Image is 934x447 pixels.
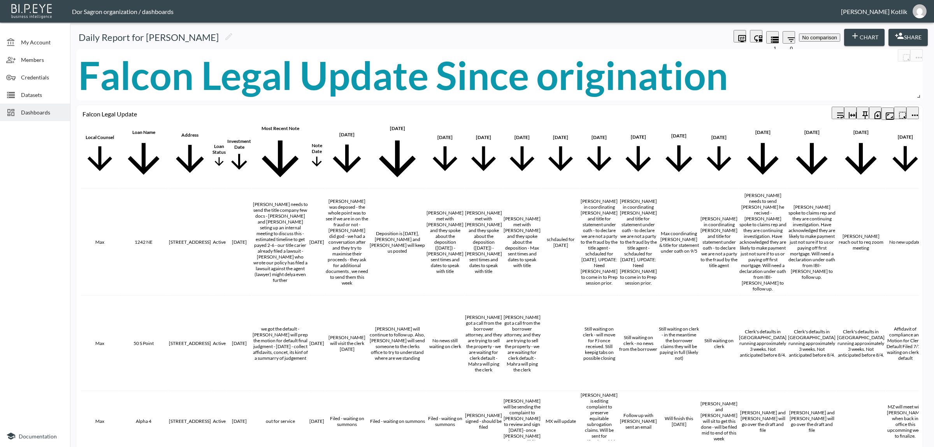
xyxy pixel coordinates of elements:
[913,4,927,18] img: 531933d148c321bd54990e2d729438bd
[81,134,118,178] span: Local Counsel
[700,134,737,178] span: 8/4/2025
[700,189,738,296] th: Max in coordinating Eli and title for statement under oath - to declare we are not a party to the...
[212,189,226,296] th: Active
[119,189,168,296] th: 1242 NE
[10,2,54,19] img: bipeye-logo
[581,134,618,140] div: 8/14/2025
[766,31,779,44] button: Datasets
[227,189,251,296] th: 12/11/2024
[542,189,579,296] th: schdauled for September 5th
[837,296,885,391] th: Clerk's defaults in Miami running approximately 3 weeks. Not anticipated before 8/4.
[212,296,226,391] th: Active
[427,134,463,140] div: 8/28/2025
[910,49,923,63] span: Chart settings
[841,8,907,15] div: [PERSON_NAME] Kotlik
[886,134,924,140] div: 7/19/2025
[739,129,787,184] span: 7/29/2025
[169,132,211,181] span: Address
[426,296,464,391] th: No news still waiting on clerk
[581,134,618,178] span: 8/14/2025
[790,46,793,51] span: 0
[326,132,368,137] div: 9/8/2025
[700,296,738,391] th: Still waiting on clerk
[120,129,167,135] div: Loan Name
[120,129,167,184] span: Loan Name
[659,133,699,139] div: 8/7/2025
[734,30,746,42] button: more
[504,134,541,140] div: 8/21/2025
[837,189,885,296] th: Max reach out to req zoom meeting
[906,107,919,119] button: more
[309,189,325,296] th: 9/11/2025
[894,107,906,119] button: more
[580,296,618,391] th: Still waiting on clerk - will move for FJ once received. Still keepig tabs on possible closing
[837,129,885,135] div: 7/21/2025
[252,189,308,296] th: Max needs to send the title company few docs - Max and Mahra seting up an internal meeting to dis...
[21,91,64,99] span: Datasets
[325,296,369,391] th: Jonny will visit the clerk today
[370,125,425,188] span: 9/4/2025
[325,189,369,296] th: Eli was deposed - the whole point was to see if we are in on the fraud or not - Eli did god - we ...
[906,107,919,121] span: Chart settings
[6,431,64,441] a: Documentation
[734,30,746,44] span: Display settings
[81,134,118,140] div: Local Counsel
[504,134,541,178] span: 8/21/2025
[888,29,928,46] button: Share
[227,296,251,391] th: 11/4/2024
[542,134,579,178] span: 8/18/2025
[21,108,64,116] span: Dashboards
[580,189,618,296] th: Max in coordinating Eli and title for statement under oath - to declare we are not a party to the...
[465,134,502,140] div: 8/25/2025
[326,132,368,181] span: 9/8/2025
[659,133,699,180] span: 8/7/2025
[309,143,324,170] span: Note Date
[309,143,324,154] div: Note Date
[739,129,787,135] div: 7/29/2025
[253,125,308,131] div: Most Recent Note
[619,296,658,391] th: Still waiting on clerk - no news from the borrower
[898,56,910,63] span: Attach chart to a group
[898,49,910,62] button: more
[224,32,233,41] svg: Edit
[802,35,837,40] span: No comparison
[465,296,502,391] th: Mahra got a call from the borrower attorney, and they are trying to sell the property - we are wa...
[658,189,699,296] th: Max coordinating Eli & title for statement under oath on 9/5
[119,296,168,391] th: 50 S Point
[427,134,463,178] span: 8/28/2025
[169,296,211,391] th: 50 S Pointe Dr Unit TWN7, Miami Beach, FL 33139
[832,107,844,121] div: Wrap text
[894,114,906,121] span: Attach chart to a group
[369,296,425,391] th: Lippes will continue to follow up. Also, EJ will send someone to the clerks office to try to unde...
[886,296,925,391] th: Affidavit of compliance and Motion for Clerks Default Filed 7/11, waiting on clerk re default
[253,125,308,188] span: Most Recent Note
[169,132,211,138] div: Address
[857,107,869,121] div: Sticky left columns: 0
[788,189,836,296] th: Max spoke to claims rep and they are continuing investigation. Have acknowledged they are likely ...
[79,31,219,44] h5: Daily Report for [PERSON_NAME]
[542,134,579,140] div: 8/18/2025
[799,33,840,42] button: No comparison
[503,189,541,296] th: Max met with eli and they spoke about the deposition - Max sent times and dates to speak with title
[78,51,728,98] div: Falcon Legal Update Since origination
[252,296,308,391] th: we got the default - Mahra will prep the motion for default final judgment - In 2 weeks - collect...
[750,30,762,44] div: Enable/disable chart dragging
[169,189,211,296] th: 1242 NE 81st Ter, Miami, FL 33138
[886,189,925,296] th: No new update.
[788,296,836,391] th: Clerk's defaults in Miami running approximately 3 weeks. Not anticipated before 8/4.
[212,143,226,155] div: Loan Status
[503,296,541,391] th: Mahra got a call from the borrower attorney, and they are trying to sell the property - we are wa...
[910,49,923,62] button: more
[907,2,932,21] button: dinak@ibi.co.il
[465,134,502,178] span: 8/25/2025
[81,189,119,296] th: Max
[844,107,857,121] div: Toggle table layout between fixed and auto (default: auto)
[426,189,464,296] th: Max met with eli and they spoke about the deposition (Sep 5th) - Max sent times and dates to spea...
[227,138,251,150] div: Investment Date
[788,129,836,135] div: 7/25/2025
[619,134,657,179] span: 8/11/2025
[844,29,885,46] button: Chart
[370,125,425,131] div: 9/4/2025
[309,296,325,391] th: 9/11/2025
[837,129,885,184] span: 7/21/2025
